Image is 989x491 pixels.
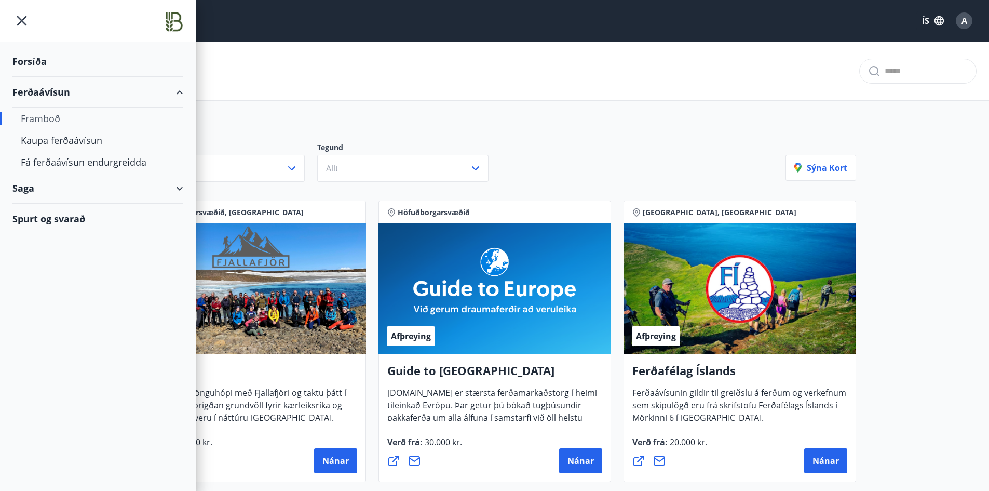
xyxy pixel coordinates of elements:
[12,204,183,234] div: Spurt og svarað
[165,11,183,32] img: union_logo
[632,436,707,456] span: Verð frá :
[632,363,847,387] h4: Ferðafélag Íslands
[785,155,856,181] button: Sýna kort
[326,163,338,174] span: Allt
[567,455,594,467] span: Nánar
[142,363,357,387] h4: Fjallafjör
[133,142,317,155] p: Svæði
[12,77,183,108] div: Ferðaávísun
[21,129,175,151] div: Kaupa ferðaávísun
[916,11,950,30] button: ÍS
[794,162,847,174] p: Sýna kort
[133,155,305,182] button: Allt
[317,155,489,182] button: Allt
[391,330,431,342] span: Afþreying
[314,448,357,473] button: Nánar
[668,436,707,448] span: 20.000 kr.
[387,363,602,387] h4: Guide to [GEOGRAPHIC_DATA]
[643,207,796,218] span: [GEOGRAPHIC_DATA], [GEOGRAPHIC_DATA]
[632,387,846,432] span: Ferðaávísunin gildir til greiðslu á ferðum og verkefnum sem skipulögð eru frá skrifstofu Ferðafél...
[636,330,676,342] span: Afþreying
[952,8,977,33] button: A
[812,455,839,467] span: Nánar
[317,142,501,155] p: Tegund
[322,455,349,467] span: Nánar
[142,387,346,432] span: Vertu með í gönguhópi með Fjallafjöri og taktu þátt í að skapa heilbrigðan grundvöll fyrir kærlei...
[387,387,597,457] span: [DOMAIN_NAME] er stærsta ferðamarkaðstorg í heimi tileinkað Evrópu. Þar getur þú bókað tugþúsundi...
[12,46,183,77] div: Forsíða
[387,436,462,456] span: Verð frá :
[423,436,462,448] span: 30.000 kr.
[12,11,31,30] button: menu
[153,207,304,218] span: Höfuðborgarsvæðið, [GEOGRAPHIC_DATA]
[21,151,175,173] div: Fá ferðaávísun endurgreidda
[12,173,183,204] div: Saga
[21,108,175,129] div: Framboð
[804,448,847,473] button: Nánar
[398,207,470,218] span: Höfuðborgarsvæðið
[961,15,967,26] span: A
[559,448,602,473] button: Nánar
